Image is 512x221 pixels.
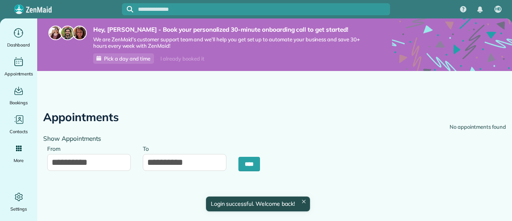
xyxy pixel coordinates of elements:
[143,141,153,156] label: To
[3,191,34,213] a: Settings
[156,54,209,64] div: I already booked it
[47,141,64,156] label: From
[93,53,154,64] a: Pick a day and time
[10,205,27,213] span: Settings
[104,55,150,62] span: Pick a day and time
[472,1,488,18] div: Notifications
[127,6,133,12] svg: Focus search
[7,41,30,49] span: Dashboard
[3,55,34,78] a: Appointments
[450,123,506,131] div: No appointments found
[3,26,34,49] a: Dashboard
[93,36,368,50] span: We are ZenMaid’s customer support team and we’ll help you get set up to automate your business an...
[3,113,34,136] a: Contacts
[206,197,310,211] div: Login successful. Welcome back!
[48,26,63,40] img: maria-72a9807cf96188c08ef61303f053569d2e2a8a1cde33d635c8a3ac13582a053d.jpg
[10,99,28,107] span: Bookings
[122,6,133,12] button: Focus search
[10,128,28,136] span: Contacts
[43,111,119,124] h2: Appointments
[93,26,368,34] strong: Hey, [PERSON_NAME] - Book your personalized 30-minute onboarding call to get started!
[4,70,33,78] span: Appointments
[60,26,75,40] img: jorge-587dff0eeaa6aab1f244e6dc62b8924c3b6ad411094392a53c71c6c4a576187d.jpg
[43,135,269,142] h4: Show Appointments
[14,156,24,164] span: More
[72,26,87,40] img: michelle-19f622bdf1676172e81f8f8fba1fb50e276960ebfe0243fe18214015130c80e4.jpg
[495,6,501,12] span: HB
[3,84,34,107] a: Bookings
